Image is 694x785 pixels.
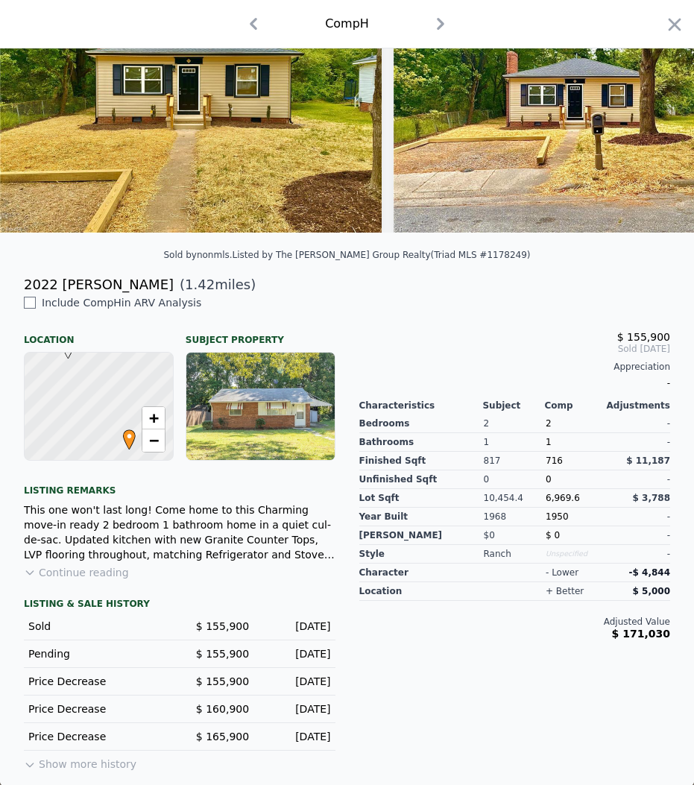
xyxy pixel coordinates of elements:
div: Comp H [325,15,369,33]
a: Zoom in [142,407,165,429]
div: Location [24,322,174,346]
span: ( miles) [174,274,256,295]
span: 2 [546,418,552,429]
div: $0 [484,526,546,545]
span: 716 [546,455,563,466]
div: character [359,564,484,582]
div: This one won't last long! Come home to this Charming move-in ready 2 bedroom 1 bathroom home in a... [24,502,335,562]
div: + better [546,585,584,597]
div: [PERSON_NAME] [359,526,484,545]
div: Price Decrease [28,729,168,744]
div: - [608,414,671,433]
div: Bathrooms [359,433,484,452]
div: Unspecified [546,545,608,564]
span: $ 155,900 [196,675,249,687]
div: Appreciation [359,361,671,373]
div: Finished Sqft [359,452,484,470]
span: $ 11,187 [626,455,670,466]
span: $ 171,030 [612,628,670,640]
div: [DATE] [261,702,330,716]
span: + [149,409,159,427]
div: - [608,545,671,564]
div: 817 [484,452,546,470]
span: − [149,431,159,450]
div: 1968 [484,508,546,526]
div: Comp [544,400,606,412]
div: Style [359,545,484,564]
button: Show more history [24,751,136,772]
div: Listing remarks [24,473,335,496]
div: - [608,470,671,489]
div: Subject Property [186,322,335,346]
span: $ 155,900 [196,648,249,660]
span: • [119,425,139,447]
div: Pending [28,646,168,661]
span: $ 160,900 [196,703,249,715]
div: Price Decrease [28,702,168,716]
div: Adjusted Value [359,616,671,628]
span: $ 3,788 [633,493,670,503]
div: 1 [484,433,546,452]
span: 0 [546,474,552,485]
div: Price Decrease [28,674,168,689]
div: 2 [484,414,546,433]
div: Ranch [484,545,546,564]
div: 2022 [PERSON_NAME] [24,274,174,295]
div: - [608,508,671,526]
div: - lower [546,567,578,578]
span: 1.42 [185,277,215,292]
div: [DATE] [261,674,330,689]
span: Sold [DATE] [359,343,671,355]
div: - [359,373,671,394]
div: 0 [484,470,546,489]
a: Zoom out [142,429,165,452]
div: Sold [28,619,168,634]
span: -$ 4,844 [629,567,670,578]
div: [DATE] [261,729,330,744]
div: location [359,582,484,601]
div: LISTING & SALE HISTORY [24,598,335,613]
div: 1 [546,433,608,452]
span: $ 155,900 [617,331,670,343]
button: Continue reading [24,565,129,580]
div: • [119,429,128,438]
div: Unfinished Sqft [359,470,484,489]
div: - [608,433,671,452]
div: Adjustments [607,400,670,412]
div: 10,454.4 [484,489,546,508]
div: Year Built [359,508,484,526]
span: $ 5,000 [633,586,670,596]
div: Subject [482,400,544,412]
div: Lot Sqft [359,489,484,508]
div: Listed by The [PERSON_NAME] Group Realty (Triad MLS #1178249) [233,250,531,260]
span: 6,969.6 [546,493,580,503]
div: [DATE] [261,619,330,634]
span: $ 165,900 [196,731,249,743]
span: $ 0 [546,530,560,540]
div: [DATE] [261,646,330,661]
div: Bedrooms [359,414,484,433]
span: $ 155,900 [196,620,249,632]
div: Characteristics [359,400,483,412]
span: Include Comp H in ARV Analysis [36,297,207,309]
div: - [608,526,671,545]
div: 1950 [546,508,608,526]
div: Sold by nonmls . [163,250,232,260]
